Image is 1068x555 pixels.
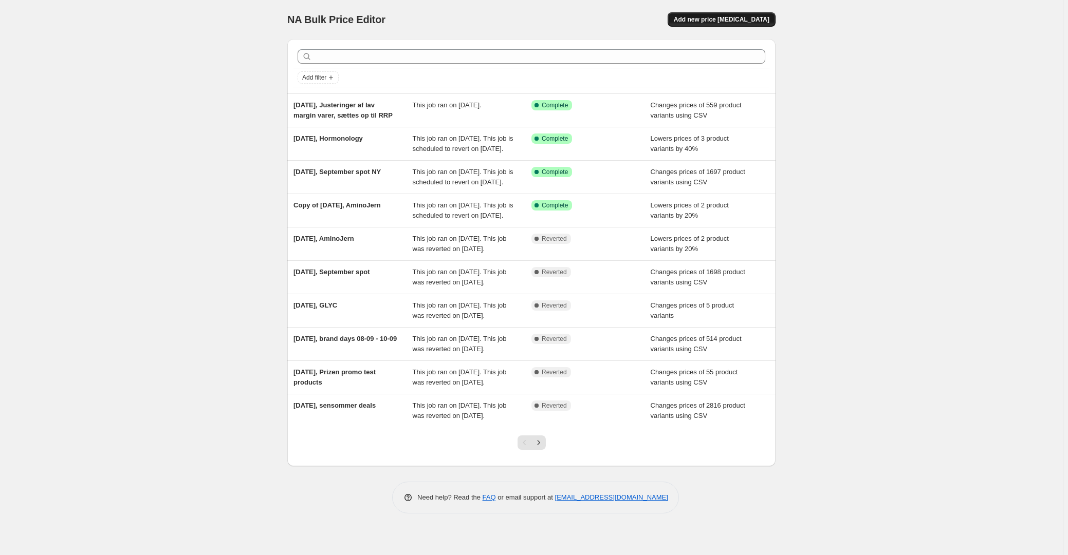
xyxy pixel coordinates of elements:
span: This job ran on [DATE]. This job was reverted on [DATE]. [413,401,507,419]
span: or email support at [496,493,555,501]
span: This job ran on [DATE]. This job is scheduled to revert on [DATE]. [413,135,513,152]
a: [EMAIL_ADDRESS][DOMAIN_NAME] [555,493,668,501]
span: Reverted [542,368,567,376]
span: [DATE], Hormonology [293,135,363,142]
span: Complete [542,101,568,109]
span: Need help? Read the [417,493,483,501]
span: This job ran on [DATE]. This job is scheduled to revert on [DATE]. [413,168,513,186]
span: Reverted [542,401,567,410]
span: [DATE], Prizen promo test products [293,368,376,386]
span: Changes prices of 559 product variants using CSV [651,101,742,119]
span: Copy of [DATE], AminoJern [293,201,381,209]
button: Next [531,435,546,450]
span: [DATE], Justeringer af lav margin varer, sættes op til RRP [293,101,393,119]
span: Complete [542,135,568,143]
span: This job ran on [DATE]. This job was reverted on [DATE]. [413,235,507,253]
span: This job ran on [DATE]. This job was reverted on [DATE]. [413,368,507,386]
span: This job ran on [DATE]. This job was reverted on [DATE]. [413,268,507,286]
a: FAQ [483,493,496,501]
span: NA Bulk Price Editor [287,14,385,25]
span: Changes prices of 1697 product variants using CSV [651,168,745,186]
span: Changes prices of 55 product variants using CSV [651,368,738,386]
span: Complete [542,201,568,209]
button: Add new price [MEDICAL_DATA] [668,12,776,27]
span: [DATE], sensommer deals [293,401,376,409]
span: [DATE], AminoJern [293,235,354,242]
button: Add filter [298,71,339,84]
span: [DATE], brand days 08-09 - 10-09 [293,335,397,342]
span: This job ran on [DATE]. [413,101,482,109]
span: [DATE], September spot NY [293,168,381,176]
span: Add filter [302,73,326,82]
span: Reverted [542,235,567,243]
span: Changes prices of 5 product variants [651,301,734,319]
span: Lowers prices of 2 product variants by 20% [651,201,729,219]
span: Complete [542,168,568,176]
span: Changes prices of 1698 product variants using CSV [651,268,745,286]
span: Reverted [542,301,567,310]
span: Lowers prices of 3 product variants by 40% [651,135,729,152]
span: Add new price [MEDICAL_DATA] [674,15,769,24]
span: Changes prices of 2816 product variants using CSV [651,401,745,419]
nav: Pagination [518,435,546,450]
span: This job ran on [DATE]. This job was reverted on [DATE]. [413,301,507,319]
span: [DATE], GLYC [293,301,337,309]
span: [DATE], September spot [293,268,370,276]
span: This job ran on [DATE]. This job is scheduled to revert on [DATE]. [413,201,513,219]
span: Changes prices of 514 product variants using CSV [651,335,742,353]
span: Lowers prices of 2 product variants by 20% [651,235,729,253]
span: Reverted [542,268,567,276]
span: Reverted [542,335,567,343]
span: This job ran on [DATE]. This job was reverted on [DATE]. [413,335,507,353]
